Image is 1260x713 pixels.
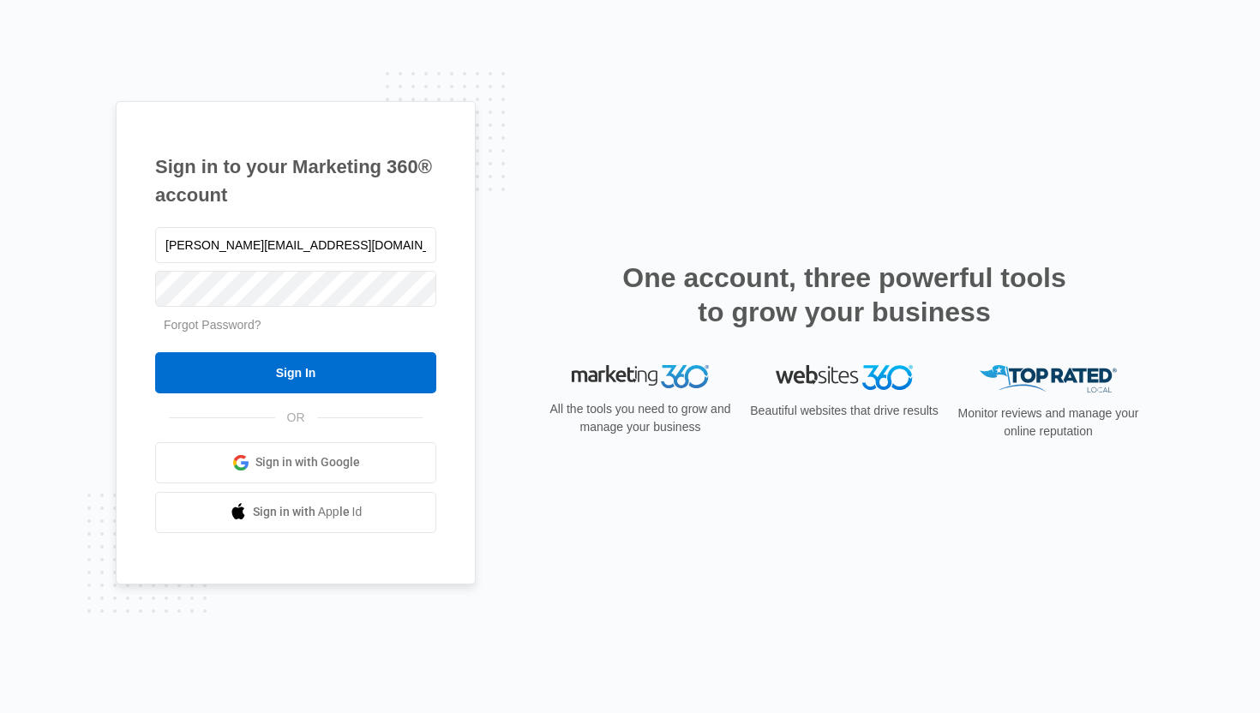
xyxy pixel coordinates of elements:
[155,352,436,393] input: Sign In
[155,442,436,483] a: Sign in with Google
[275,409,317,427] span: OR
[617,261,1071,329] h2: One account, three powerful tools to grow your business
[255,453,360,471] span: Sign in with Google
[155,153,436,209] h1: Sign in to your Marketing 360® account
[253,503,363,521] span: Sign in with Apple Id
[980,365,1117,393] img: Top Rated Local
[572,365,709,389] img: Marketing 360
[155,492,436,533] a: Sign in with Apple Id
[776,365,913,390] img: Websites 360
[544,400,736,436] p: All the tools you need to grow and manage your business
[155,227,436,263] input: Email
[164,318,261,332] a: Forgot Password?
[748,402,940,420] p: Beautiful websites that drive results
[952,404,1144,440] p: Monitor reviews and manage your online reputation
